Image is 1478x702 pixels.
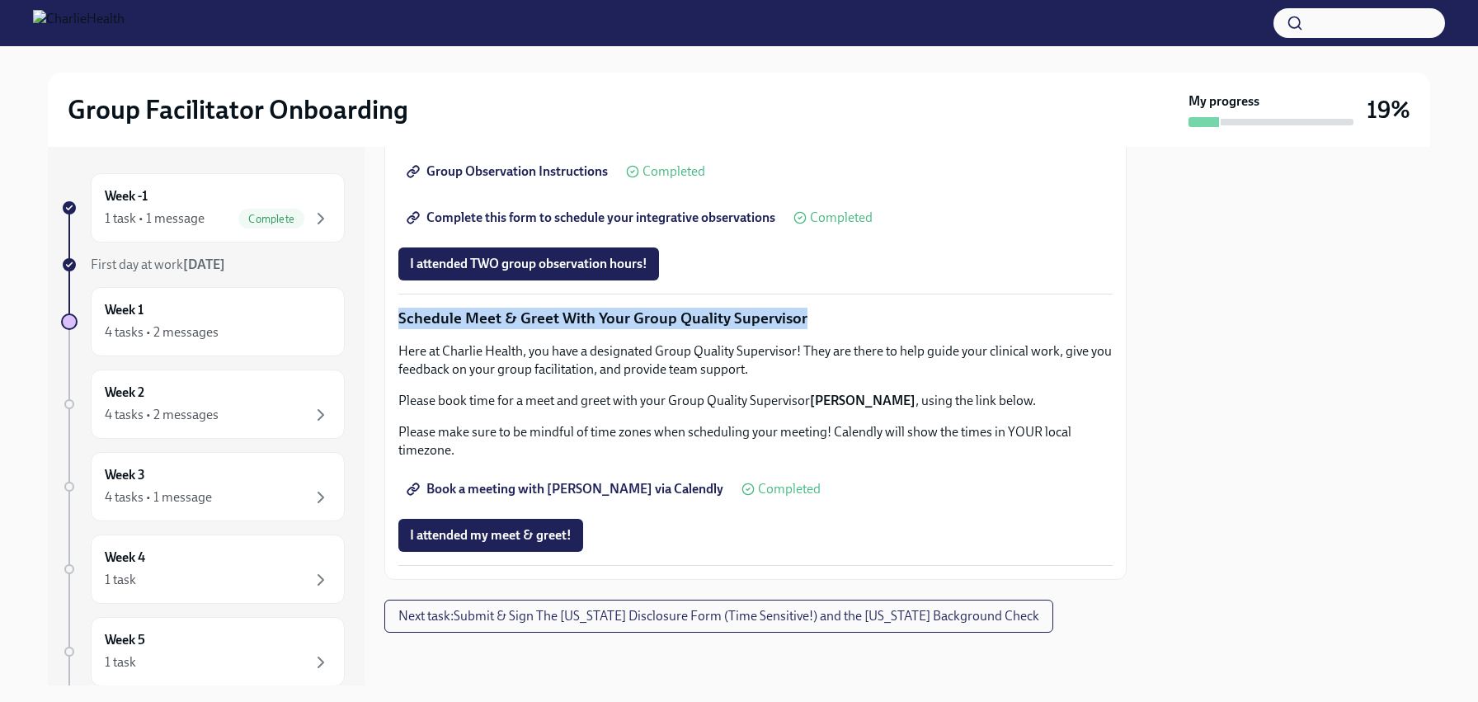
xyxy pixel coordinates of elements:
[1189,92,1259,111] strong: My progress
[410,163,608,180] span: Group Observation Instructions
[398,247,659,280] button: I attended TWO group observation hours!
[105,210,205,228] div: 1 task • 1 message
[61,370,345,439] a: Week 24 tasks • 2 messages
[384,600,1053,633] button: Next task:Submit & Sign The [US_STATE] Disclosure Form (Time Sensitive!) and the [US_STATE] Backg...
[61,287,345,356] a: Week 14 tasks • 2 messages
[61,452,345,521] a: Week 34 tasks • 1 message
[398,423,1113,459] p: Please make sure to be mindful of time zones when scheduling your meeting! Calendly will show the...
[410,210,775,226] span: Complete this form to schedule your integrative observations
[398,342,1113,379] p: Here at Charlie Health, you have a designated Group Quality Supervisor! They are there to help gu...
[61,617,345,686] a: Week 51 task
[398,308,1113,329] p: Schedule Meet & Greet With Your Group Quality Supervisor
[410,527,572,544] span: I attended my meet & greet!
[105,406,219,424] div: 4 tasks • 2 messages
[61,535,345,604] a: Week 41 task
[1367,95,1410,125] h3: 19%
[643,165,705,178] span: Completed
[105,631,145,649] h6: Week 5
[105,187,148,205] h6: Week -1
[91,257,225,272] span: First day at work
[61,256,345,274] a: First day at work[DATE]
[68,93,408,126] h2: Group Facilitator Onboarding
[61,173,345,243] a: Week -11 task • 1 messageComplete
[810,211,873,224] span: Completed
[758,483,821,496] span: Completed
[398,519,583,552] button: I attended my meet & greet!
[105,384,144,402] h6: Week 2
[410,481,723,497] span: Book a meeting with [PERSON_NAME] via Calendly
[398,392,1113,410] p: Please book time for a meet and greet with your Group Quality Supervisor , using the link below.
[105,301,144,319] h6: Week 1
[810,393,916,408] strong: [PERSON_NAME]
[105,323,219,342] div: 4 tasks • 2 messages
[410,256,647,272] span: I attended TWO group observation hours!
[238,213,304,225] span: Complete
[33,10,125,36] img: CharlieHealth
[398,155,619,188] a: Group Observation Instructions
[105,571,136,589] div: 1 task
[105,466,145,484] h6: Week 3
[398,201,787,234] a: Complete this form to schedule your integrative observations
[398,473,735,506] a: Book a meeting with [PERSON_NAME] via Calendly
[105,549,145,567] h6: Week 4
[398,608,1039,624] span: Next task : Submit & Sign The [US_STATE] Disclosure Form (Time Sensitive!) and the [US_STATE] Bac...
[183,257,225,272] strong: [DATE]
[105,488,212,506] div: 4 tasks • 1 message
[105,653,136,671] div: 1 task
